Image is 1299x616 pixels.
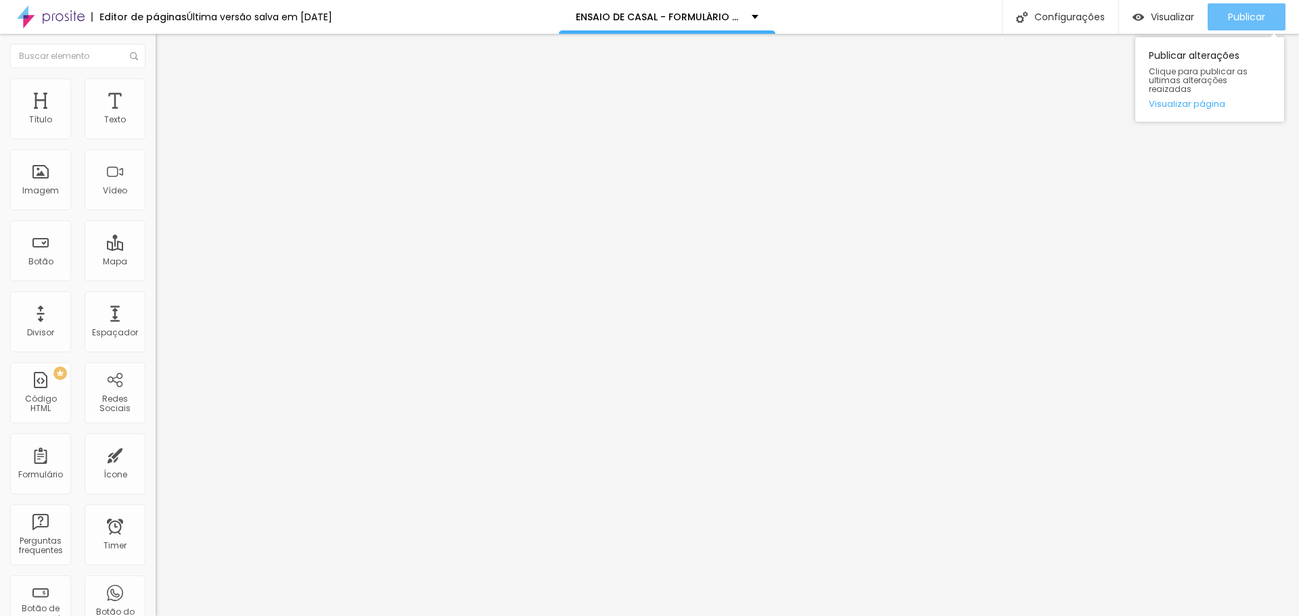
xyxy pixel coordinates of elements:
div: Imagem [22,186,59,195]
button: Publicar [1208,3,1285,30]
div: Mapa [103,257,127,266]
iframe: Editor [156,34,1299,616]
button: Visualizar [1119,3,1208,30]
div: Botão [28,257,53,266]
div: Texto [104,115,126,124]
span: Visualizar [1151,11,1194,22]
img: view-1.svg [1133,11,1144,23]
div: Divisor [27,328,54,337]
div: Vídeo [103,186,127,195]
div: Publicar alterações [1135,37,1284,122]
div: Código HTML [14,394,67,414]
img: Icone [130,52,138,60]
a: Visualizar página [1149,99,1271,108]
span: Publicar [1228,11,1265,22]
div: Espaçador [92,328,138,337]
input: Buscar elemento [10,44,145,68]
img: Icone [1016,11,1028,23]
div: Redes Sociais [88,394,141,414]
div: Editor de páginas [91,12,187,22]
div: Formulário [18,470,63,479]
div: Timer [104,541,127,550]
div: Perguntas frequentes [14,536,67,556]
div: Ícone [104,470,127,479]
p: ENSAIO DE CASAL - FORMULÁRIO DE DADOS [576,12,742,22]
span: Clique para publicar as ultimas alterações reaizadas [1149,67,1271,94]
div: Última versão salva em [DATE] [187,12,332,22]
div: Título [29,115,52,124]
